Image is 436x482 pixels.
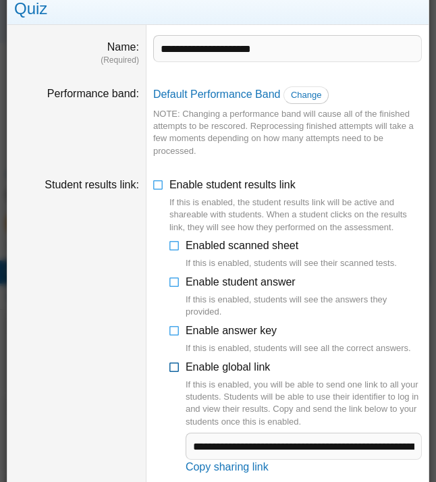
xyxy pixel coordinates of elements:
[153,88,281,100] a: Default Performance Band
[283,86,329,104] a: Change
[47,88,139,99] label: Performance band
[45,179,139,190] label: Student results link
[291,90,322,100] span: Change
[186,276,422,319] span: Enable student answer
[169,179,422,234] span: Enable student results link
[169,196,422,234] div: If this is enabled, the student results link will be active and shareable with students. When a s...
[186,361,422,428] span: Enable global link
[107,41,139,53] label: Name
[186,379,422,428] div: If this is enabled, you will be able to send one link to all your students. Students will be able...
[186,461,269,473] a: Copy sharing link
[14,55,139,66] dfn: (Required)
[186,325,411,355] span: Enable answer key
[186,257,397,269] div: If this is enabled, students will see their scanned tests.
[153,108,422,157] div: NOTE: Changing a performance band will cause all of the finished attempts to be rescored. Reproce...
[186,294,422,318] div: If this is enabled, students will see the answers they provided.
[186,342,411,354] div: If this is enabled, students will see all the correct answers.
[186,240,397,270] span: Enabled scanned sheet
